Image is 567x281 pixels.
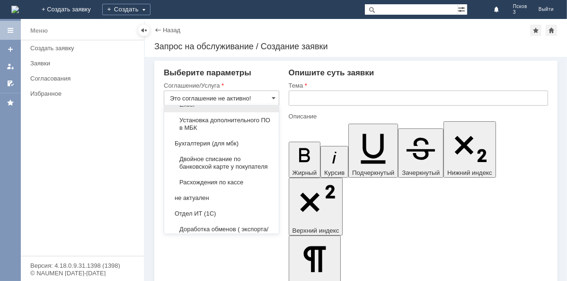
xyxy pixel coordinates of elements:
[30,25,48,36] div: Меню
[3,42,18,57] a: Создать заявку
[138,25,150,36] div: Скрыть меню
[513,4,527,9] span: Псков
[154,42,558,51] div: Запрос на обслуживание / Создание заявки
[163,27,180,34] a: Назад
[170,155,273,171] span: Двойное списание по банковской карте у покупателя
[30,270,134,276] div: © NAUMEN [DATE]-[DATE]
[164,82,277,89] div: Соглашение/Услуга
[289,142,321,178] button: Жирный
[292,227,339,234] span: Верхний индекс
[3,59,18,74] a: Мои заявки
[170,179,273,186] span: Расхождения по кассе
[170,226,273,248] span: Доработка обменов ( экспорта/импорта данных) между базами 1С ЗУП / Бухгалтерия
[289,113,546,119] div: Описание
[289,68,374,77] span: Опишите суть заявки
[443,121,496,178] button: Нижний индекс
[164,68,251,77] span: Выберите параметры
[11,6,19,13] a: Перейти на домашнюю страницу
[289,178,343,236] button: Верхний индекс
[30,45,138,52] div: Создать заявку
[546,25,557,36] div: Сделать домашней страницей
[27,71,142,86] a: Согласования
[170,140,273,147] span: Бухгалтерия (для мбк)
[170,194,273,202] span: не актуален
[27,41,142,55] a: Создать заявку
[30,263,134,269] div: Версия: 4.18.0.9.31.1398 (1398)
[3,76,18,91] a: Мои согласования
[170,210,273,218] span: Отдел ИТ (1С)
[348,124,398,177] button: Подчеркнутый
[30,60,138,67] div: Заявки
[30,90,128,97] div: Избранное
[30,75,138,82] div: Согласования
[530,25,541,36] div: Добавить в избранное
[352,169,394,176] span: Подчеркнутый
[402,169,440,176] span: Зачеркнутый
[27,56,142,71] a: Заявки
[289,82,546,89] div: Тема
[11,6,19,13] img: logo
[513,9,527,15] span: 3
[324,169,345,176] span: Курсив
[398,128,443,178] button: Зачеркнутый
[102,4,151,15] div: Создать
[447,169,492,176] span: Нижний индекс
[292,169,317,176] span: Жирный
[170,117,273,132] span: Установка дополнительного ПО в МБК
[320,146,348,178] button: Курсив
[458,4,467,13] span: Расширенный поиск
